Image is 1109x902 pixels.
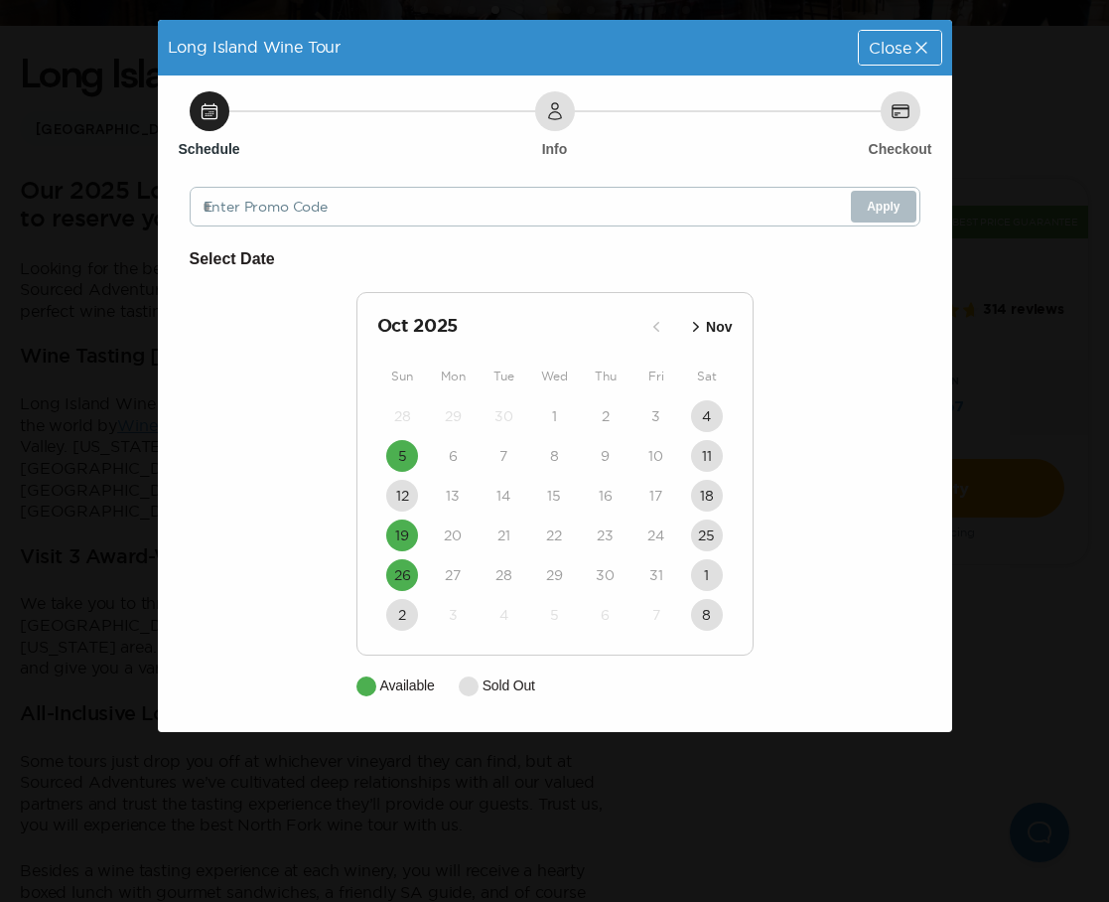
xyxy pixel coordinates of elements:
[700,486,714,506] time: 18
[552,406,557,426] time: 1
[168,38,342,56] span: Long Island Wine Tour
[702,406,711,426] time: 4
[386,480,418,512] button: 12
[487,480,519,512] button: 14
[495,565,512,585] time: 28
[538,599,570,631] button: 5
[437,400,469,432] button: 29
[377,313,641,341] h2: Oct 2025
[601,446,610,466] time: 9
[680,311,738,344] button: Nov
[596,565,615,585] time: 30
[178,139,239,159] h6: Schedule
[630,365,681,388] div: Fri
[483,676,535,696] p: Sold Out
[691,520,723,551] button: 25
[546,526,562,545] time: 22
[649,486,662,506] time: 17
[648,446,663,466] time: 10
[601,605,610,625] time: 6
[706,317,732,338] p: Nov
[542,139,568,159] h6: Info
[499,605,508,625] time: 4
[487,400,519,432] button: 30
[386,400,418,432] button: 28
[437,520,469,551] button: 20
[652,605,660,625] time: 7
[590,440,622,472] button: 9
[437,599,469,631] button: 3
[386,599,418,631] button: 2
[487,440,519,472] button: 7
[691,400,723,432] button: 4
[538,559,570,591] button: 29
[497,526,510,545] time: 21
[590,559,622,591] button: 30
[538,520,570,551] button: 22
[445,406,462,426] time: 29
[580,365,630,388] div: Thu
[597,526,614,545] time: 23
[869,40,910,56] span: Close
[640,440,672,472] button: 10
[869,139,932,159] h6: Checkout
[479,365,529,388] div: Tue
[651,406,660,426] time: 3
[449,605,458,625] time: 3
[377,365,428,388] div: Sun
[640,400,672,432] button: 3
[190,246,920,272] h6: Select Date
[640,520,672,551] button: 24
[396,486,409,506] time: 12
[394,565,411,585] time: 26
[538,480,570,512] button: 15
[538,400,570,432] button: 1
[487,559,519,591] button: 28
[590,599,622,631] button: 6
[590,520,622,551] button: 23
[602,406,610,426] time: 2
[449,446,458,466] time: 6
[590,480,622,512] button: 16
[546,565,563,585] time: 29
[649,565,663,585] time: 31
[681,365,732,388] div: Sat
[691,440,723,472] button: 11
[496,486,510,506] time: 14
[394,406,411,426] time: 28
[494,406,513,426] time: 30
[640,599,672,631] button: 7
[499,446,507,466] time: 7
[395,526,409,545] time: 19
[590,400,622,432] button: 2
[599,486,613,506] time: 16
[550,605,559,625] time: 5
[702,446,712,466] time: 11
[547,486,561,506] time: 15
[428,365,479,388] div: Mon
[380,676,435,696] p: Available
[691,599,723,631] button: 8
[398,446,407,466] time: 5
[529,365,580,388] div: Wed
[444,526,462,545] time: 20
[691,480,723,512] button: 18
[437,559,469,591] button: 27
[445,565,461,585] time: 27
[550,446,559,466] time: 8
[446,486,460,506] time: 13
[698,526,715,545] time: 25
[386,440,418,472] button: 5
[691,559,723,591] button: 1
[702,605,711,625] time: 8
[437,440,469,472] button: 6
[640,559,672,591] button: 31
[640,480,672,512] button: 17
[398,605,406,625] time: 2
[386,559,418,591] button: 26
[437,480,469,512] button: 13
[386,520,418,551] button: 19
[538,440,570,472] button: 8
[647,526,664,545] time: 24
[487,520,519,551] button: 21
